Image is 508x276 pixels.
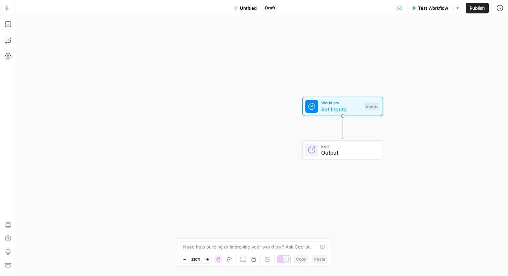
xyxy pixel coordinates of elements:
span: Paste [314,256,325,262]
span: Workflow [321,100,361,106]
span: 120% [191,257,201,262]
span: Untitled [240,5,257,11]
button: Publish [466,3,489,13]
span: Test Workflow [418,5,448,11]
span: Draft [265,5,275,11]
button: Copy [293,255,309,264]
span: Output [321,149,376,157]
div: Inputs [365,103,379,110]
button: Untitled [230,3,261,13]
span: Publish [470,5,485,11]
span: Set Inputs [321,105,361,113]
button: Test Workflow [408,3,452,13]
span: End [321,143,376,149]
div: WorkflowSet InputsInputs [280,97,405,116]
div: EndOutput [280,140,405,160]
span: Copy [296,256,306,262]
button: Paste [311,255,328,264]
g: Edge from start to end [341,116,344,140]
